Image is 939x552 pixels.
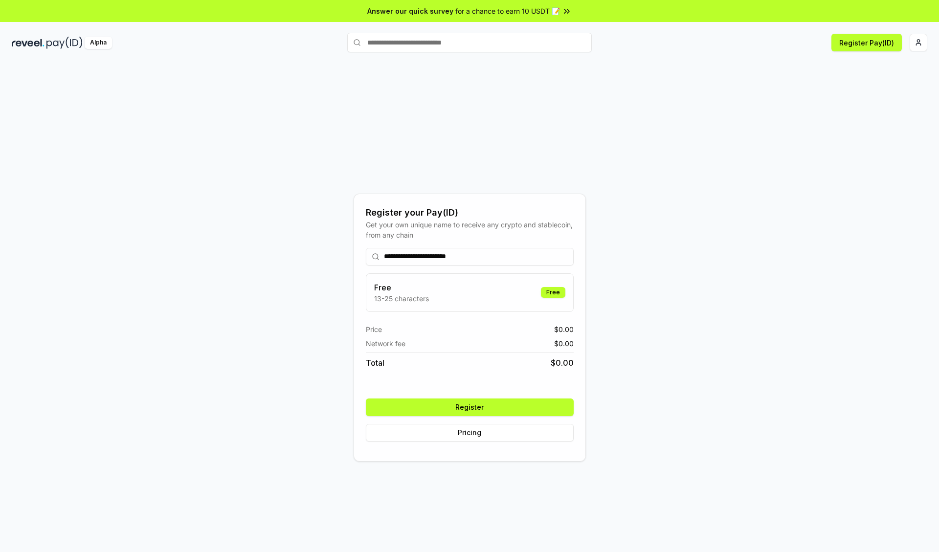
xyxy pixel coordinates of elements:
[455,6,560,16] span: for a chance to earn 10 USDT 📝
[374,293,429,304] p: 13-25 characters
[366,220,574,240] div: Get your own unique name to receive any crypto and stablecoin, from any chain
[85,37,112,49] div: Alpha
[541,287,565,298] div: Free
[554,324,574,334] span: $ 0.00
[12,37,45,49] img: reveel_dark
[366,338,405,349] span: Network fee
[366,424,574,442] button: Pricing
[366,324,382,334] span: Price
[366,206,574,220] div: Register your Pay(ID)
[831,34,902,51] button: Register Pay(ID)
[366,398,574,416] button: Register
[46,37,83,49] img: pay_id
[554,338,574,349] span: $ 0.00
[374,282,429,293] h3: Free
[366,357,384,369] span: Total
[367,6,453,16] span: Answer our quick survey
[551,357,574,369] span: $ 0.00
